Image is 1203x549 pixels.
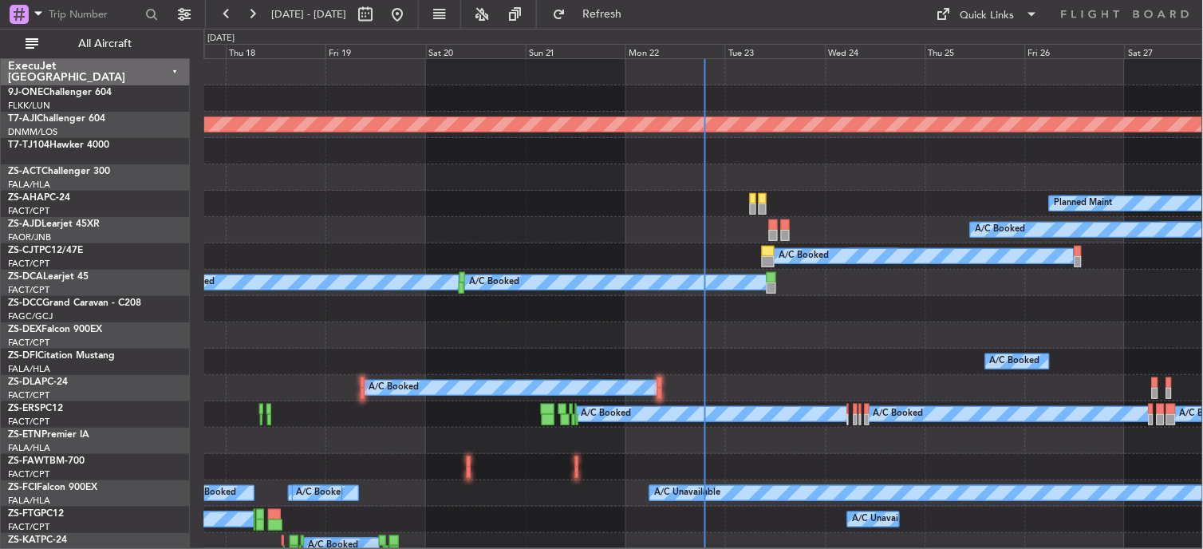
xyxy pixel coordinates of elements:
[8,337,49,349] a: FACT/CPT
[8,310,53,322] a: FAGC/GCJ
[779,244,829,268] div: A/C Booked
[8,167,41,176] span: ZS-ACT
[8,377,68,387] a: ZS-DLAPC-24
[8,430,41,440] span: ZS-ETN
[8,430,89,440] a: ZS-ETNPremier IA
[8,509,41,519] span: ZS-FTG
[1054,192,1112,215] div: Planned Maint
[8,389,49,401] a: FACT/CPT
[8,114,37,124] span: T7-AJI
[8,442,50,454] a: FALA/HLA
[8,167,110,176] a: ZS-ACTChallenger 300
[8,404,63,413] a: ZS-ERSPC12
[297,481,347,505] div: A/C Booked
[8,114,105,124] a: T7-AJIChallenger 604
[226,44,325,58] div: Thu 18
[8,219,41,229] span: ZS-AJD
[8,468,49,480] a: FACT/CPT
[8,363,50,375] a: FALA/HLA
[654,481,720,505] div: A/C Unavailable
[990,350,1040,373] div: A/C Booked
[8,126,57,138] a: DNMM/LOS
[8,272,89,282] a: ZS-DCALearjet 45
[8,416,49,428] a: FACT/CPT
[8,535,67,545] a: ZS-KATPC-24
[960,8,1015,24] div: Quick Links
[625,44,725,58] div: Mon 22
[545,2,641,27] button: Refresh
[8,179,50,191] a: FALA/HLA
[1025,44,1125,58] div: Fri 26
[8,246,39,255] span: ZS-CJT
[8,298,141,308] a: ZS-DCCGrand Caravan - C208
[8,258,49,270] a: FACT/CPT
[725,44,825,58] div: Tue 23
[8,325,41,334] span: ZS-DEX
[8,483,97,492] a: ZS-FCIFalcon 900EX
[186,481,236,505] div: A/C Booked
[8,495,50,507] a: FALA/HLA
[8,246,83,255] a: ZS-CJTPC12/47E
[526,44,625,58] div: Sun 21
[8,456,85,466] a: ZS-FAWTBM-700
[925,44,1025,58] div: Thu 25
[8,284,49,296] a: FACT/CPT
[325,44,425,58] div: Fri 19
[929,2,1047,27] button: Quick Links
[207,32,235,45] div: [DATE]
[8,100,50,112] a: FLKK/LUN
[8,88,43,97] span: 9J-ONE
[8,140,49,150] span: T7-TJ104
[8,205,49,217] a: FACT/CPT
[581,402,631,426] div: A/C Booked
[8,521,49,533] a: FACT/CPT
[41,38,168,49] span: All Aircraft
[8,193,70,203] a: ZS-AHAPC-24
[8,351,115,361] a: ZS-DFICitation Mustang
[271,7,346,22] span: [DATE] - [DATE]
[8,231,51,243] a: FAOR/JNB
[8,140,109,150] a: T7-TJ104Hawker 4000
[826,44,925,58] div: Wed 24
[426,44,526,58] div: Sat 20
[852,508,918,531] div: A/C Unavailable
[8,535,41,545] span: ZS-KAT
[369,376,419,400] div: A/C Booked
[49,2,140,26] input: Trip Number
[8,456,44,466] span: ZS-FAW
[8,509,64,519] a: ZS-FTGPC12
[8,298,42,308] span: ZS-DCC
[8,325,102,334] a: ZS-DEXFalcon 900EX
[469,271,519,294] div: A/C Booked
[8,404,40,413] span: ZS-ERS
[8,193,44,203] span: ZS-AHA
[8,483,37,492] span: ZS-FCI
[8,219,100,229] a: ZS-AJDLearjet 45XR
[8,351,37,361] span: ZS-DFI
[569,9,636,20] span: Refresh
[18,31,173,57] button: All Aircraft
[8,272,43,282] span: ZS-DCA
[975,218,1025,242] div: A/C Booked
[874,402,924,426] div: A/C Booked
[8,88,112,97] a: 9J-ONEChallenger 604
[8,377,41,387] span: ZS-DLA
